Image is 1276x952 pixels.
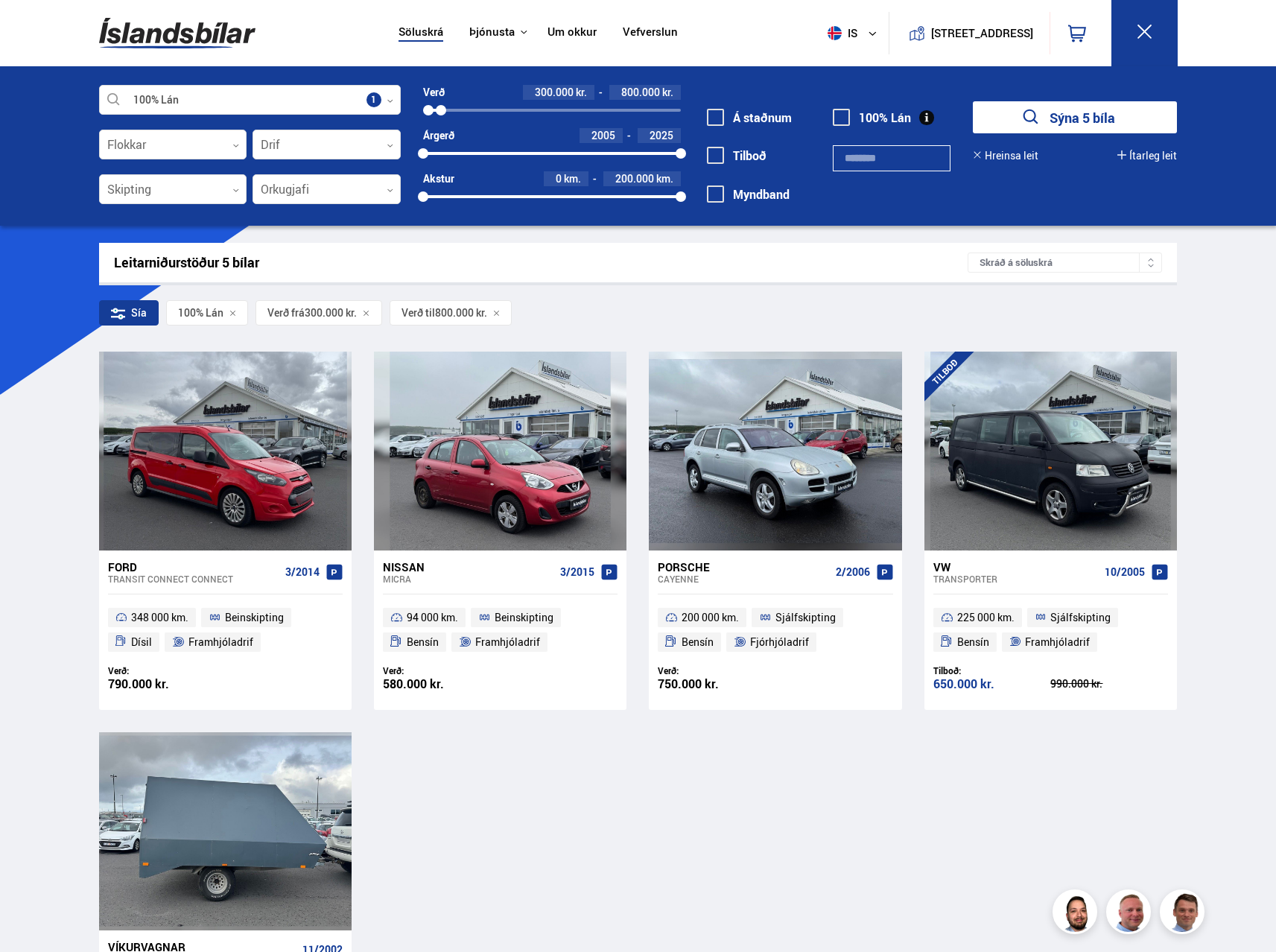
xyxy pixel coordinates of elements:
span: kr. [576,86,587,98]
a: Vefverslun [623,25,678,41]
div: 750.000 kr. [658,678,775,691]
div: Leitarniðurstöður 5 bílar [114,255,968,270]
label: 100% Lán [833,111,911,124]
span: Framhjóladrif [1025,633,1090,651]
span: 2005 [591,128,615,142]
span: 2025 [650,128,673,142]
div: Sía [99,300,159,326]
div: VW [933,560,1099,574]
span: kr. [662,86,673,98]
div: Akstur [423,173,454,185]
div: Cayenne [658,574,829,584]
a: Porsche Cayenne 2/2006 200 000 km. Sjálfskipting Bensín Fjórhjóladrif Verð: 750.000 kr. [649,550,901,710]
label: Tilboð [707,149,766,162]
div: Nissan [383,560,554,574]
a: [STREET_ADDRESS] [897,12,1041,54]
label: Myndband [707,188,790,201]
button: Open LiveChat chat widget [12,6,57,51]
div: Verð: [658,665,775,676]
div: 990.000 kr. [1050,679,1168,689]
button: Hreinsa leit [973,150,1038,162]
div: Porsche [658,560,829,574]
span: 10/2005 [1105,566,1145,578]
a: Nissan Micra 3/2015 94 000 km. Beinskipting Bensín Framhjóladrif Verð: 580.000 kr. [374,550,626,710]
img: svg+xml;base64,PHN2ZyB4bWxucz0iaHR0cDovL3d3dy53My5vcmcvMjAwMC9zdmciIHdpZHRoPSI1MTIiIGhlaWdodD0iNT... [828,26,842,40]
span: 300.000 kr. [305,307,357,319]
button: is [822,11,889,55]
span: 3/2015 [560,566,594,578]
a: VW Transporter 10/2005 225 000 km. Sjálfskipting Bensín Framhjóladrif Tilboð: 650.000 kr. 990.000... [924,550,1177,710]
span: 94 000 km. [407,609,458,626]
span: Framhjóladrif [475,633,540,651]
span: Bensín [407,633,439,651]
span: Beinskipting [495,609,553,626]
img: FbJEzSuNWCJXmdc-.webp [1162,892,1207,936]
span: 0 [556,171,562,185]
span: 348 000 km. [131,609,188,626]
button: Ítarleg leit [1117,150,1177,162]
div: Transporter [933,574,1099,584]
span: 300.000 [535,85,574,99]
span: km. [564,173,581,185]
button: Þjónusta [469,25,515,39]
a: Ford Transit Connect CONNECT 3/2014 348 000 km. Beinskipting Dísil Framhjóladrif Verð: 790.000 kr. [99,550,352,710]
label: Á staðnum [707,111,792,124]
div: Tilboð: [933,665,1051,676]
div: Ford [108,560,279,574]
span: 800.000 kr. [435,307,487,319]
button: [STREET_ADDRESS] [937,27,1028,39]
span: km. [656,173,673,185]
span: Verð til [401,307,435,319]
div: Skráð á söluskrá [968,253,1162,273]
div: Verð: [108,665,226,676]
span: Sjálfskipting [775,609,836,626]
span: Verð frá [267,307,305,319]
button: Sýna 5 bíla [973,101,1177,133]
span: 800.000 [621,85,660,99]
div: 650.000 kr. [933,678,1051,691]
div: Transit Connect CONNECT [108,574,279,584]
span: Bensín [957,633,989,651]
span: Sjálfskipting [1050,609,1111,626]
div: Micra [383,574,554,584]
img: nhp88E3Fdnt1Opn2.png [1055,892,1099,936]
div: Verð: [383,665,501,676]
span: Beinskipting [225,609,284,626]
div: Verð [423,86,445,98]
span: 200.000 [615,171,654,185]
span: is [822,26,859,40]
span: Framhjóladrif [188,633,253,651]
span: 2/2006 [836,566,870,578]
div: 790.000 kr. [108,678,226,691]
img: siFngHWaQ9KaOqBr.png [1108,892,1153,936]
span: Dísil [131,633,152,651]
div: Árgerð [423,130,454,142]
div: 580.000 kr. [383,678,501,691]
img: G0Ugv5HjCgRt.svg [99,9,255,57]
a: Um okkur [547,25,597,41]
a: Söluskrá [399,25,443,41]
span: Bensín [682,633,714,651]
span: 225 000 km. [957,609,1015,626]
span: 3/2014 [285,566,320,578]
span: 200 000 km. [682,609,739,626]
span: Fjórhjóladrif [750,633,809,651]
span: 100% Lán [178,307,223,319]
